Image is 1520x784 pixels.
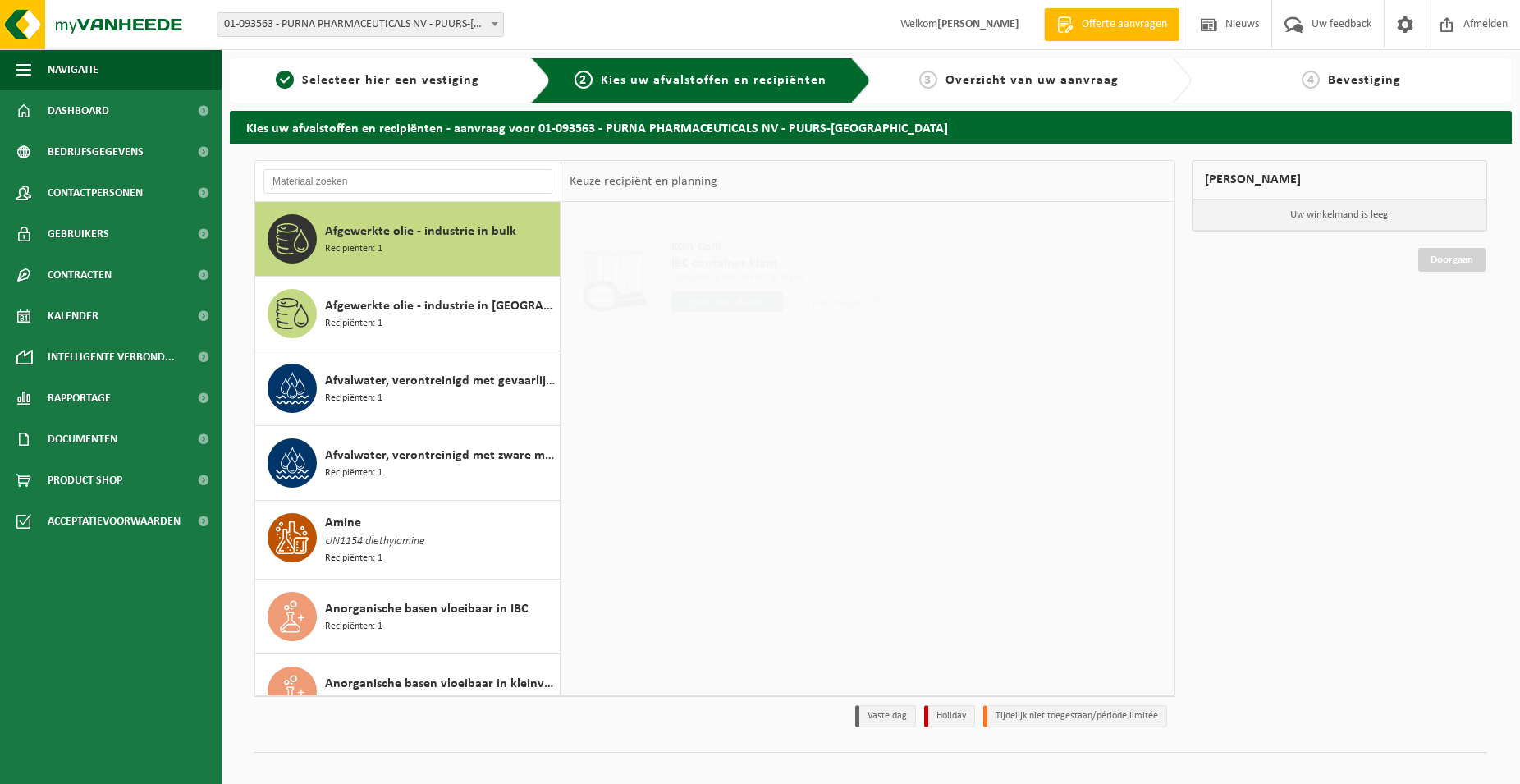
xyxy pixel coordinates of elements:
span: Contactpersonen [48,172,143,213]
span: Offerte aanvragen [1078,16,1171,33]
li: Holiday [924,705,975,727]
button: Anorganische basen vloeibaar in kleinverpakking Recipiënten: 2 [255,654,561,729]
li: Vaste dag [855,705,916,727]
span: IBC container klant [671,255,895,272]
span: Recipiënten: 1 [325,391,382,406]
span: + 4 werkdag(en) [797,297,867,308]
span: Dashboard [48,90,109,131]
h2: Kies uw afvalstoffen en recipiënten - aanvraag voor 01-093563 - PURNA PHARMACEUTICALS NV - PUURS-... [230,111,1512,143]
span: Afgewerkte olie - industrie in [GEOGRAPHIC_DATA] [325,296,556,316]
span: Anorganische basen vloeibaar in IBC [325,599,528,619]
span: 01-093563 - PURNA PHARMACEUTICALS NV - PUURS-SINT-AMANDS [217,12,504,37]
span: Overzicht van uw aanvraag [945,74,1119,87]
span: 01-093563 - PURNA PHARMACEUTICALS NV - PUURS-SINT-AMANDS [217,13,503,36]
button: Afvalwater, verontreinigd met gevaarlijke producten Recipiënten: 1 [255,351,561,426]
span: Contracten [48,254,112,296]
span: Rapportage [48,378,111,419]
span: Recipiënten: 1 [325,465,382,481]
span: Documenten [48,419,117,460]
div: Keuze recipiënt en planning [561,161,726,202]
span: 4 [1302,71,1320,89]
a: 1Selecteer hier een vestiging [238,71,518,90]
a: Doorgaan [1418,248,1486,272]
a: Offerte aanvragen [1044,8,1179,41]
span: Amine [325,513,361,533]
span: Product Shop [48,460,122,501]
li: Tijdelijk niet toegestaan/période limitée [983,705,1167,727]
span: Acceptatievoorwaarden [48,501,181,542]
p: Ophalen (geen levering lege) [671,272,895,283]
span: Gebruikers [48,213,109,254]
span: Navigatie [48,49,98,90]
span: 1 [276,71,294,89]
button: Afgewerkte olie - industrie in bulk Recipiënten: 1 [255,202,561,277]
span: 2 [575,71,593,89]
span: Recipiënten: 2 [325,694,382,709]
span: Recipiënten: 1 [325,619,382,635]
iframe: chat widget [8,748,274,784]
span: Bevestiging [1328,74,1401,87]
button: Anorganische basen vloeibaar in IBC Recipiënten: 1 [255,580,561,654]
button: Amine UN1154 diethylamine Recipiënten: 1 [255,501,561,580]
span: Recipiënten: 1 [325,241,382,257]
span: Selecteer hier een vestiging [302,74,479,87]
span: Kalender [48,296,98,337]
span: Recipiënten: 1 [325,316,382,332]
div: [PERSON_NAME] [1192,160,1488,199]
button: Afvalwater, verontreinigd met zware metalen Recipiënten: 1 [255,426,561,501]
span: Afgewerkte olie - industrie in bulk [325,222,516,241]
input: Materiaal zoeken [263,169,552,194]
span: UN1154 diethylamine [325,533,425,551]
span: Recipiënten: 1 [325,551,382,566]
span: Intelligente verbond... [48,337,175,378]
input: Selecteer datum [671,291,783,312]
span: Bedrijfsgegevens [48,131,144,172]
span: Anorganische basen vloeibaar in kleinverpakking [325,674,556,694]
strong: [PERSON_NAME] [937,18,1019,30]
span: Kies uw afvalstoffen en recipiënten [601,74,826,87]
span: Afvalwater, verontreinigd met gevaarlijke producten [325,371,556,391]
p: Uw winkelmand is leeg [1193,199,1487,231]
span: KGA Colli [671,239,895,255]
button: Afgewerkte olie - industrie in [GEOGRAPHIC_DATA] Recipiënten: 1 [255,277,561,351]
span: 3 [919,71,937,89]
span: Afvalwater, verontreinigd met zware metalen [325,446,556,465]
